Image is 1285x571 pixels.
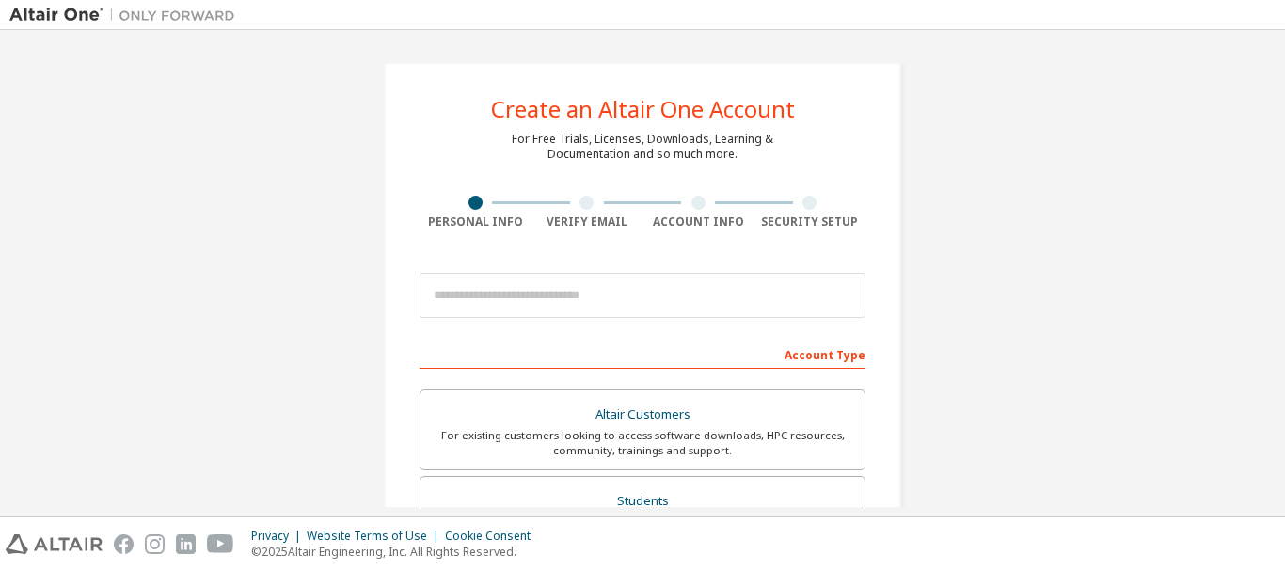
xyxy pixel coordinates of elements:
div: Account Info [642,214,754,230]
img: Altair One [9,6,245,24]
img: facebook.svg [114,534,134,554]
div: Altair Customers [432,402,853,428]
div: For existing customers looking to access software downloads, HPC resources, community, trainings ... [432,428,853,458]
div: Website Terms of Use [307,529,445,544]
p: © 2025 Altair Engineering, Inc. All Rights Reserved. [251,544,542,560]
img: linkedin.svg [176,534,196,554]
div: Verify Email [531,214,643,230]
div: Personal Info [420,214,531,230]
img: altair_logo.svg [6,534,103,554]
div: Cookie Consent [445,529,542,544]
div: Create an Altair One Account [491,98,795,120]
div: Students [432,488,853,515]
div: Account Type [420,339,865,369]
img: youtube.svg [207,534,234,554]
div: For Free Trials, Licenses, Downloads, Learning & Documentation and so much more. [512,132,773,162]
div: Privacy [251,529,307,544]
img: instagram.svg [145,534,165,554]
div: Security Setup [754,214,866,230]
